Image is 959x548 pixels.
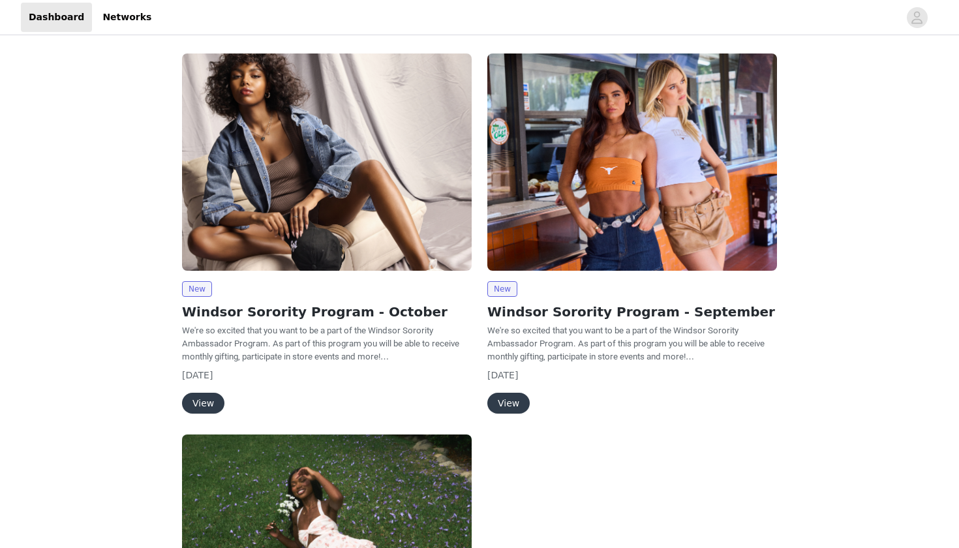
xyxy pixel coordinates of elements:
button: View [487,393,530,414]
button: View [182,393,224,414]
h2: Windsor Sorority Program - October [182,302,472,322]
span: [DATE] [182,370,213,380]
img: Windsor [182,53,472,271]
span: We're so excited that you want to be a part of the Windsor Sorority Ambassador Program. As part o... [182,326,459,361]
a: Dashboard [21,3,92,32]
span: We're so excited that you want to be a part of the Windsor Sorority Ambassador Program. As part o... [487,326,765,361]
a: View [487,399,530,408]
a: View [182,399,224,408]
span: New [487,281,517,297]
h2: Windsor Sorority Program - September [487,302,777,322]
img: Windsor [487,53,777,271]
a: Networks [95,3,159,32]
span: New [182,281,212,297]
span: [DATE] [487,370,518,380]
div: avatar [911,7,923,28]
